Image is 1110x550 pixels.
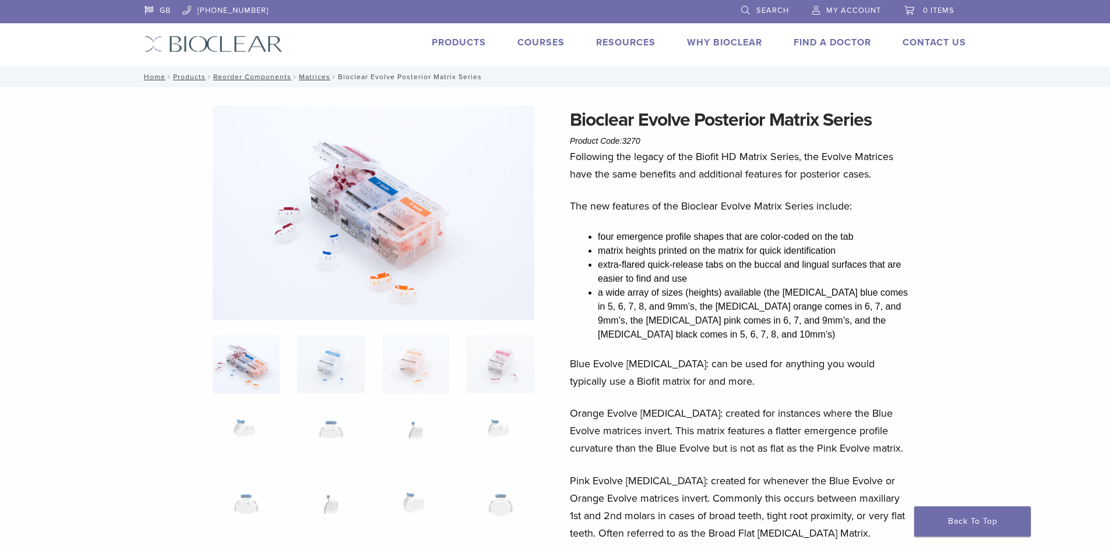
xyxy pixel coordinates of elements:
[903,37,966,48] a: Contact Us
[136,66,975,87] nav: Bioclear Evolve Posterior Matrix Series
[794,37,871,48] a: Find A Doctor
[570,197,912,215] p: The new features of the Bioclear Evolve Matrix Series include:
[517,37,565,48] a: Courses
[165,74,173,80] span: /
[213,409,280,467] img: Bioclear Evolve Posterior Matrix Series - Image 5
[923,6,954,15] span: 0 items
[570,148,912,183] p: Following the legacy of the Biofit HD Matrix Series, the Evolve Matrices have the same benefits a...
[570,404,912,457] p: Orange Evolve [MEDICAL_DATA]: created for instances where the Blue Evolve matrices invert. This m...
[206,74,213,80] span: /
[598,286,912,342] li: a wide array of sizes (heights) available (the [MEDICAL_DATA] blue comes in 5, 6, 7, 8, and 9mm’s...
[598,258,912,286] li: extra-flared quick-release tabs on the buccal and lingual surfaces that are easier to find and use
[140,73,165,81] a: Home
[570,472,912,542] p: Pink Evolve [MEDICAL_DATA]: created for whenever the Blue Evolve or Orange Evolve matrices invert...
[570,136,640,146] span: Product Code:
[213,106,534,320] img: Evolve-refills-2
[213,482,280,540] img: Bioclear Evolve Posterior Matrix Series - Image 9
[467,409,534,467] img: Bioclear Evolve Posterior Matrix Series - Image 8
[467,335,534,393] img: Bioclear Evolve Posterior Matrix Series - Image 4
[467,482,534,540] img: Bioclear Evolve Posterior Matrix Series - Image 12
[213,335,280,393] img: Evolve-refills-2-324x324.jpg
[598,244,912,258] li: matrix heights printed on the matrix for quick identification
[598,230,912,244] li: four emergence profile shapes that are color-coded on the tab
[297,482,364,540] img: Bioclear Evolve Posterior Matrix Series - Image 10
[297,335,364,393] img: Bioclear Evolve Posterior Matrix Series - Image 2
[382,335,449,393] img: Bioclear Evolve Posterior Matrix Series - Image 3
[570,355,912,390] p: Blue Evolve [MEDICAL_DATA]: can be used for anything you would typically use a Biofit matrix for ...
[914,506,1031,537] a: Back To Top
[213,73,291,81] a: Reorder Components
[687,37,762,48] a: Why Bioclear
[330,74,338,80] span: /
[173,73,206,81] a: Products
[382,409,449,467] img: Bioclear Evolve Posterior Matrix Series - Image 7
[596,37,656,48] a: Resources
[756,6,789,15] span: Search
[299,73,330,81] a: Matrices
[826,6,881,15] span: My Account
[622,136,640,146] span: 3270
[145,36,283,52] img: Bioclear
[297,409,364,467] img: Bioclear Evolve Posterior Matrix Series - Image 6
[291,74,299,80] span: /
[382,482,449,540] img: Bioclear Evolve Posterior Matrix Series - Image 11
[432,37,486,48] a: Products
[570,106,912,134] h1: Bioclear Evolve Posterior Matrix Series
